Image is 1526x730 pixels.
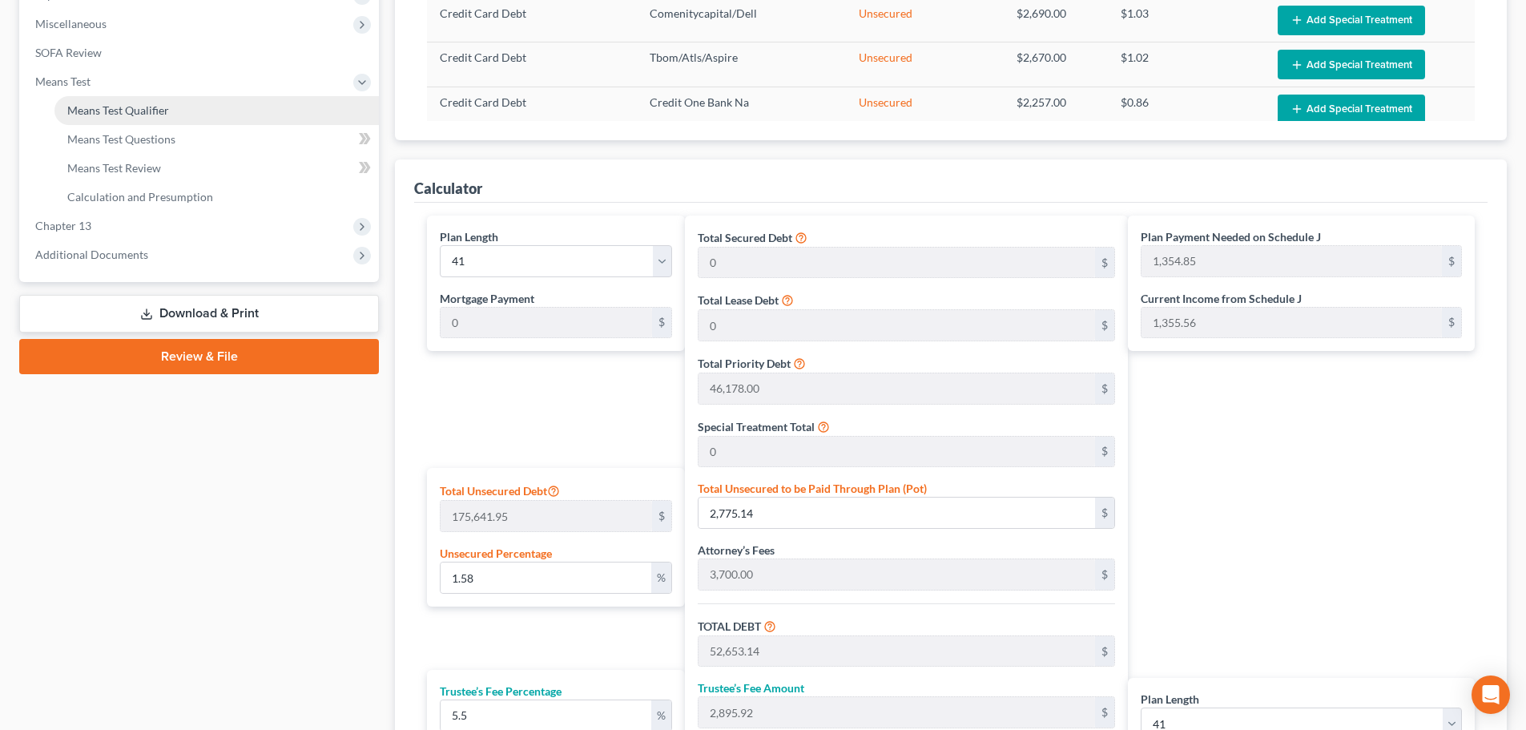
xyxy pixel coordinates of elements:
[637,42,847,87] td: Tbom/Atls/Aspire
[1108,87,1265,131] td: $0.86
[1095,437,1114,467] div: $
[427,42,637,87] td: Credit Card Debt
[19,339,379,374] a: Review & File
[54,183,379,212] a: Calculation and Presumption
[846,87,1003,131] td: Unsecured
[441,501,652,531] input: 0.00
[698,418,815,435] label: Special Treatment Total
[35,17,107,30] span: Miscellaneous
[652,501,671,531] div: $
[699,310,1095,341] input: 0.00
[1095,498,1114,528] div: $
[440,481,560,500] label: Total Unsecured Debt
[699,697,1095,728] input: 0.00
[1278,6,1425,35] button: Add Special Treatment
[440,683,562,700] label: Trustee’s Fee Percentage
[1442,308,1461,338] div: $
[19,295,379,333] a: Download & Print
[1004,42,1109,87] td: $2,670.00
[1141,290,1302,307] label: Current Income from Schedule J
[1141,228,1321,245] label: Plan Payment Needed on Schedule J
[1004,87,1109,131] td: $2,257.00
[35,75,91,88] span: Means Test
[54,125,379,154] a: Means Test Questions
[67,103,169,117] span: Means Test Qualifier
[1095,636,1114,667] div: $
[441,308,652,338] input: 0.00
[698,542,775,559] label: Attorney’s Fees
[35,248,148,261] span: Additional Documents
[698,355,791,372] label: Total Priority Debt
[698,292,779,309] label: Total Lease Debt
[427,87,637,131] td: Credit Card Debt
[1442,246,1461,276] div: $
[1108,42,1265,87] td: $1.02
[699,559,1095,590] input: 0.00
[1472,676,1510,714] div: Open Intercom Messenger
[35,46,102,59] span: SOFA Review
[440,545,552,562] label: Unsecured Percentage
[22,38,379,67] a: SOFA Review
[67,132,175,146] span: Means Test Questions
[67,161,161,175] span: Means Test Review
[846,42,1003,87] td: Unsecured
[414,179,482,198] div: Calculator
[440,228,498,245] label: Plan Length
[67,190,213,204] span: Calculation and Presumption
[1141,691,1199,708] label: Plan Length
[699,636,1095,667] input: 0.00
[1095,559,1114,590] div: $
[1095,373,1114,404] div: $
[699,373,1095,404] input: 0.00
[1141,308,1442,338] input: 0.00
[652,308,671,338] div: $
[54,154,379,183] a: Means Test Review
[1141,246,1442,276] input: 0.00
[698,480,927,497] label: Total Unsecured to be Paid Through Plan (Pot)
[1095,310,1114,341] div: $
[1278,95,1425,124] button: Add Special Treatment
[698,680,804,696] label: Trustee’s Fee Amount
[35,219,91,232] span: Chapter 13
[698,618,761,635] label: TOTAL DEBT
[699,248,1095,278] input: 0.00
[441,563,651,593] input: 0.00
[637,87,847,131] td: Credit One Bank Na
[1095,248,1114,278] div: $
[699,437,1095,467] input: 0.00
[699,498,1095,528] input: 0.00
[54,96,379,125] a: Means Test Qualifier
[1095,697,1114,728] div: $
[698,229,792,246] label: Total Secured Debt
[440,290,534,307] label: Mortgage Payment
[1278,50,1425,79] button: Add Special Treatment
[651,563,671,593] div: %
